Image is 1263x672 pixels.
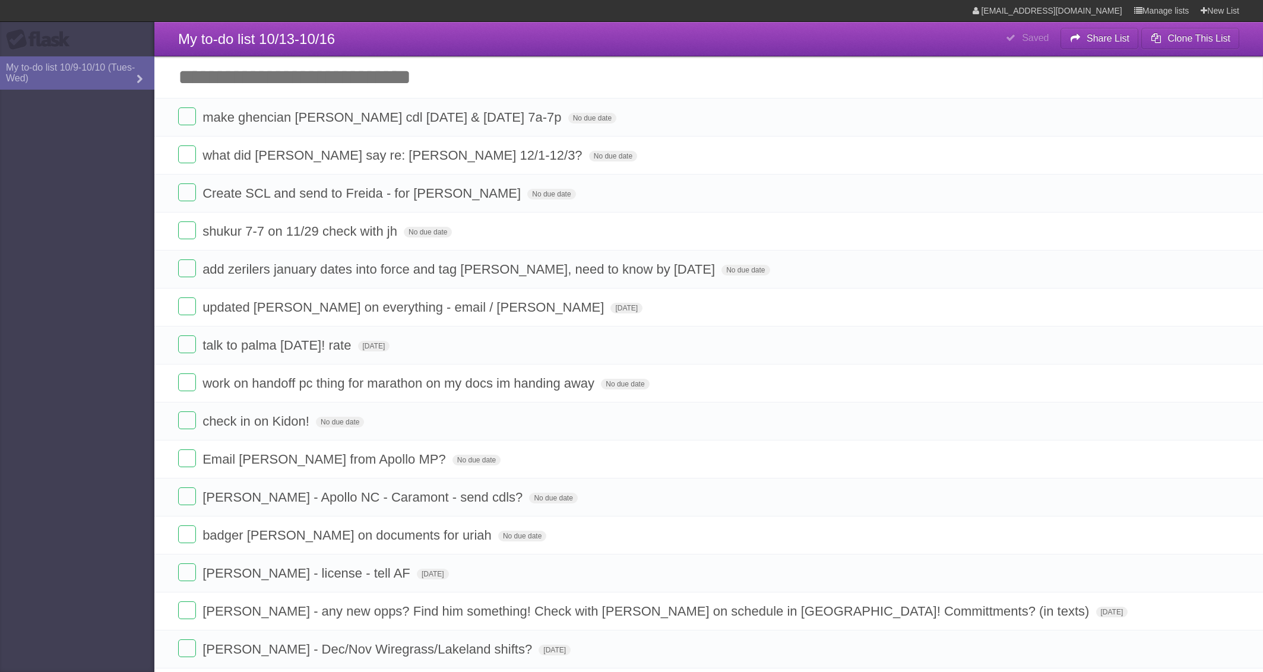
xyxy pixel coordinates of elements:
[202,262,718,277] span: add zerilers january dates into force and tag [PERSON_NAME], need to know by [DATE]
[178,221,196,239] label: Done
[6,29,77,50] div: Flask
[202,414,312,429] span: check in on Kidon!
[316,417,364,427] span: No due date
[202,642,535,657] span: [PERSON_NAME] - Dec/Nov Wiregrass/Lakeland shifts?
[202,490,526,505] span: [PERSON_NAME] - Apollo NC - Caramont - send cdls?
[178,373,196,391] label: Done
[202,376,597,391] span: work on handoff pc thing for marathon on my docs im handing away
[178,487,196,505] label: Done
[1141,28,1239,49] button: Clone This List
[202,452,449,467] span: Email [PERSON_NAME] from Apollo MP?
[1096,607,1128,617] span: [DATE]
[417,569,449,579] span: [DATE]
[498,531,546,541] span: No due date
[202,148,585,163] span: what did [PERSON_NAME] say re: [PERSON_NAME] 12/1-12/3?
[202,338,354,353] span: talk to palma [DATE]! rate
[202,110,564,125] span: make ghencian [PERSON_NAME] cdl [DATE] & [DATE] 7a-7p
[202,186,524,201] span: Create SCL and send to Freida - for [PERSON_NAME]
[589,151,637,161] span: No due date
[178,297,196,315] label: Done
[178,563,196,581] label: Done
[202,528,495,543] span: badger [PERSON_NAME] on documents for uriah
[178,145,196,163] label: Done
[601,379,649,389] span: No due date
[568,113,616,123] span: No due date
[178,259,196,277] label: Done
[1061,28,1139,49] button: Share List
[178,601,196,619] label: Done
[202,604,1092,619] span: [PERSON_NAME] - any new opps? Find him something! Check with [PERSON_NAME] on schedule in [GEOGRA...
[1087,33,1129,43] b: Share List
[178,525,196,543] label: Done
[527,189,575,199] span: No due date
[178,335,196,353] label: Done
[178,183,196,201] label: Done
[610,303,642,313] span: [DATE]
[202,300,607,315] span: updated [PERSON_NAME] on everything - email / [PERSON_NAME]
[529,493,577,503] span: No due date
[178,107,196,125] label: Done
[178,639,196,657] label: Done
[202,566,413,581] span: [PERSON_NAME] - license - tell AF
[539,645,571,655] span: [DATE]
[202,224,400,239] span: shukur 7-7 on 11/29 check with jh
[1167,33,1230,43] b: Clone This List
[452,455,501,465] span: No due date
[358,341,390,351] span: [DATE]
[721,265,770,275] span: No due date
[178,411,196,429] label: Done
[178,449,196,467] label: Done
[1022,33,1049,43] b: Saved
[404,227,452,237] span: No due date
[178,31,335,47] span: My to-do list 10/13-10/16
